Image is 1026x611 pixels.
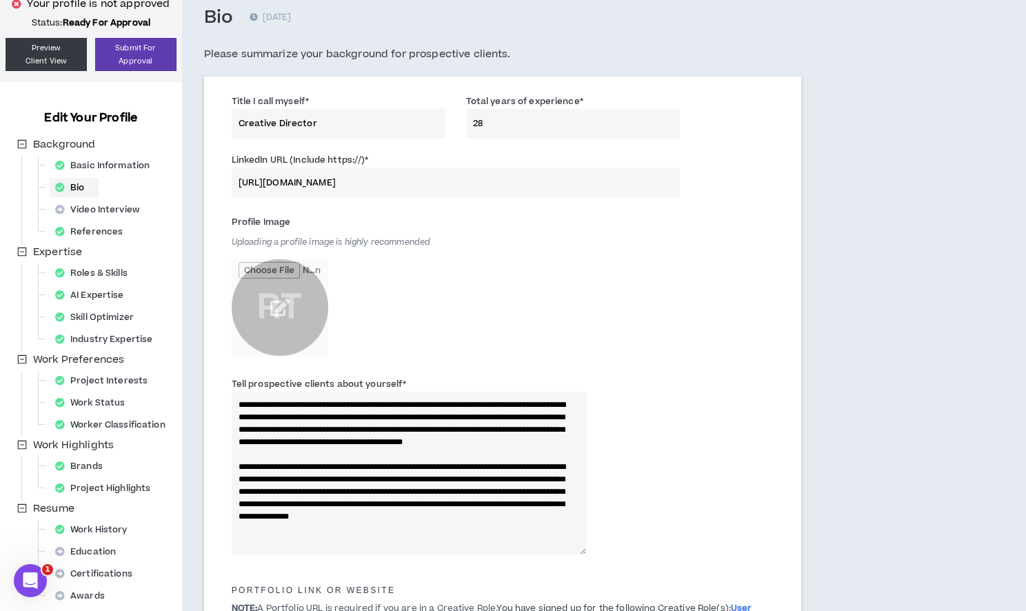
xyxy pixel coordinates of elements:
[33,438,114,452] span: Work Highlights
[466,109,680,139] input: Years
[50,457,117,476] div: Brands
[95,38,177,71] button: Submit ForApproval
[50,542,130,561] div: Education
[466,90,583,112] label: Total years of experience
[17,247,27,257] span: minus-square
[33,245,82,259] span: Expertise
[232,211,291,233] label: Profile Image
[50,222,137,241] div: References
[63,17,151,29] strong: Ready For Approval
[50,564,146,583] div: Certifications
[50,308,148,327] div: Skill Optimizer
[50,156,163,175] div: Basic Information
[232,149,369,171] label: LinkedIn URL (Include https://)
[50,330,166,349] div: Industry Expertise
[221,585,784,595] h5: Portfolio Link or Website
[39,110,143,126] h3: Edit Your Profile
[50,263,141,283] div: Roles & Skills
[17,440,27,450] span: minus-square
[50,586,119,605] div: Awards
[33,501,74,516] span: Resume
[33,137,95,152] span: Background
[50,520,141,539] div: Work History
[232,237,431,248] span: Uploading a profile image is highly recommended
[17,354,27,364] span: minus-square
[30,244,85,261] span: Expertise
[50,479,164,498] div: Project Highlights
[14,564,47,597] iframe: Intercom live chat
[6,38,87,71] a: PreviewClient View
[50,286,138,305] div: AI Expertise
[232,109,445,139] input: e.g. Creative Director, Digital Strategist, etc.
[232,90,309,112] label: Title I call myself
[250,11,291,25] p: [DATE]
[50,371,161,390] div: Project Interests
[204,6,234,30] h3: Bio
[30,137,98,153] span: Background
[204,46,801,63] h5: Please summarize your background for prospective clients.
[50,393,139,412] div: Work Status
[30,501,77,517] span: Resume
[30,437,117,454] span: Work Highlights
[17,139,27,149] span: minus-square
[30,352,127,368] span: Work Preferences
[50,200,154,219] div: Video Interview
[42,564,53,575] span: 1
[17,503,27,513] span: minus-square
[33,352,124,367] span: Work Preferences
[232,168,680,197] input: LinkedIn URL
[6,17,177,28] p: Status:
[50,415,179,434] div: Worker Classification
[232,373,407,395] label: Tell prospective clients about yourself
[50,178,99,197] div: Bio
